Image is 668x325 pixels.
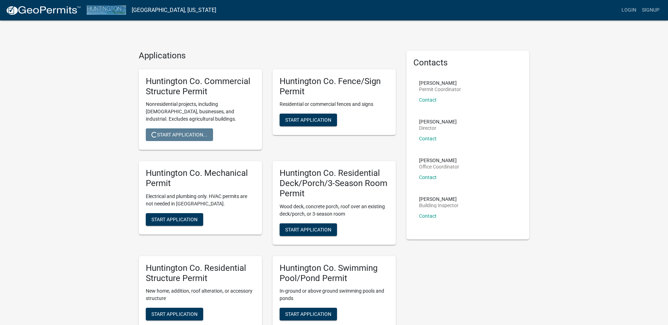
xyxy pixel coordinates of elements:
button: Start Application [146,213,203,226]
h5: Huntington Co. Fence/Sign Permit [280,76,389,97]
span: Start Application... [151,132,207,138]
span: Start Application [285,227,331,232]
p: [PERSON_NAME] [419,158,459,163]
span: Start Application [151,216,198,222]
a: Signup [639,4,662,17]
span: Start Application [285,311,331,317]
a: Contact [419,136,437,141]
img: Huntington County, Indiana [87,5,126,15]
h5: Huntington Co. Swimming Pool/Pond Permit [280,263,389,283]
h5: Contacts [413,58,523,68]
p: In-ground or above ground swimming pools and ponds [280,287,389,302]
span: Start Application [285,117,331,123]
h5: Huntington Co. Residential Structure Permit [146,263,255,283]
h5: Huntington Co. Residential Deck/Porch/3-Season Room Permit [280,168,389,198]
p: [PERSON_NAME] [419,119,457,124]
span: Start Application [151,311,198,317]
h5: Huntington Co. Commercial Structure Permit [146,76,255,97]
a: Contact [419,97,437,103]
p: New home, addition, roof alteration, or accessory structure [146,287,255,302]
button: Start Application [280,308,337,320]
a: [GEOGRAPHIC_DATA], [US_STATE] [132,4,216,16]
button: Start Application [280,114,337,126]
p: Building Inspector [419,203,458,208]
p: Permit Coordinator [419,87,461,92]
a: Contact [419,213,437,219]
p: [PERSON_NAME] [419,81,461,85]
a: Login [619,4,639,17]
p: Electrical and plumbing only. HVAC permits are not needed in [GEOGRAPHIC_DATA]. [146,193,255,208]
p: [PERSON_NAME] [419,197,458,202]
button: Start Application... [146,128,213,141]
button: Start Application [280,223,337,236]
p: Wood deck, concrete porch, roof over an existing deck/porch, or 3-season room [280,203,389,218]
p: Nonresidential projects, including [DEMOGRAPHIC_DATA], businesses, and industrial. Excludes agric... [146,101,255,123]
button: Start Application [146,308,203,320]
h4: Applications [139,51,396,61]
p: Director [419,126,457,130]
h5: Huntington Co. Mechanical Permit [146,168,255,189]
p: Residential or commercial fences and signs [280,101,389,108]
p: Office Coordinator [419,164,459,169]
a: Contact [419,174,437,180]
